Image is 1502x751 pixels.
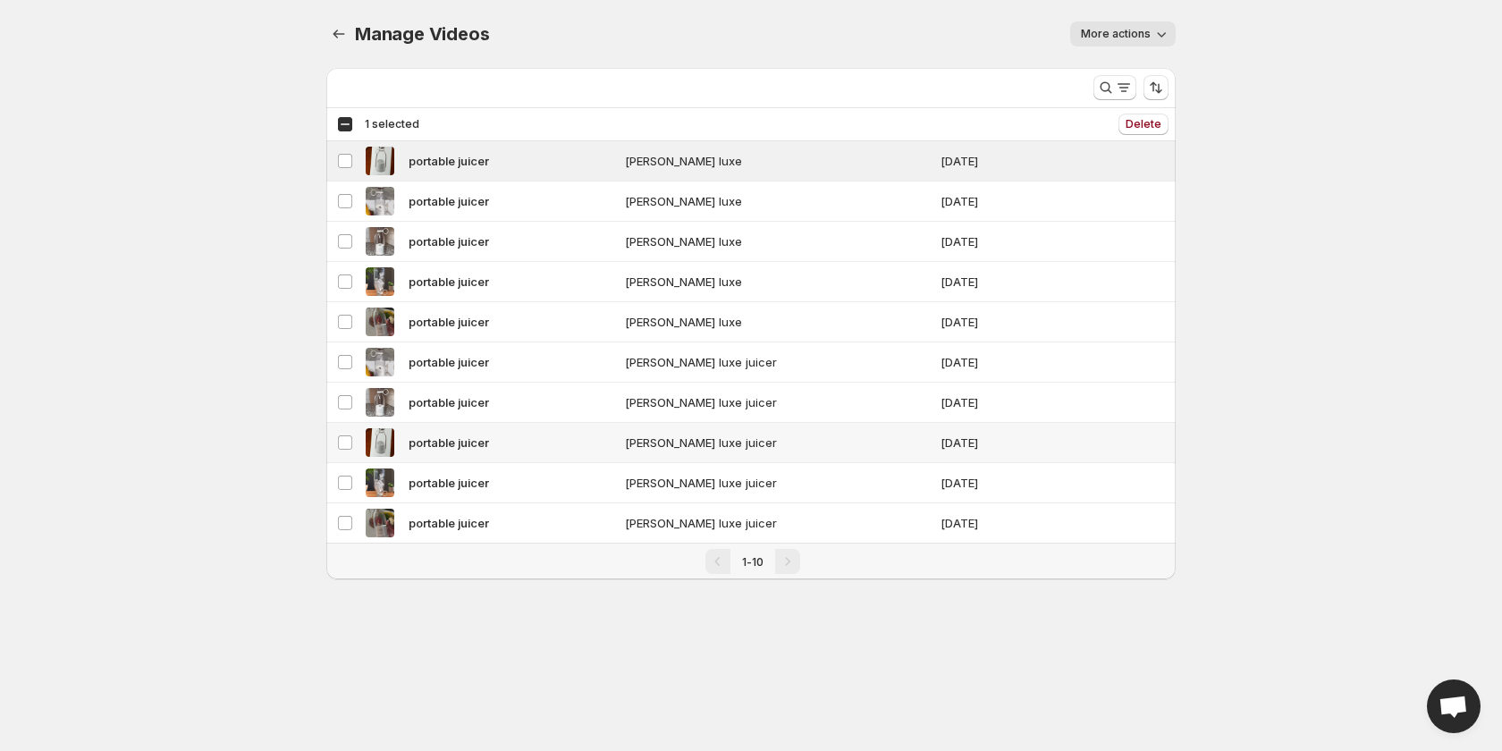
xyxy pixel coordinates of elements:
[935,383,1077,423] td: [DATE]
[409,232,489,250] span: portable juicer
[742,555,764,569] span: 1-10
[366,267,394,296] img: portable juicer
[625,232,893,250] span: [PERSON_NAME] luxe
[409,474,489,492] span: portable juicer
[625,474,893,492] span: [PERSON_NAME] luxe juicer
[625,434,893,451] span: [PERSON_NAME] luxe juicer
[625,313,893,331] span: [PERSON_NAME] luxe
[625,514,893,532] span: [PERSON_NAME] luxe juicer
[935,222,1077,262] td: [DATE]
[625,192,893,210] span: [PERSON_NAME] luxe
[409,313,489,331] span: portable juicer
[366,388,394,417] img: portable juicer
[935,423,1077,463] td: [DATE]
[625,273,893,291] span: [PERSON_NAME] luxe
[1081,27,1151,41] span: More actions
[366,308,394,336] img: portable juicer
[409,192,489,210] span: portable juicer
[366,348,394,376] img: portable juicer
[1093,75,1136,100] button: Search and filter results
[365,117,419,131] span: 1 selected
[409,152,489,170] span: portable juicer
[366,147,394,175] img: portable juicer
[625,393,893,411] span: [PERSON_NAME] luxe juicer
[935,342,1077,383] td: [DATE]
[409,353,489,371] span: portable juicer
[366,227,394,256] img: portable juicer
[935,141,1077,181] td: [DATE]
[326,543,1176,579] nav: Pagination
[1427,679,1481,733] div: Open chat
[366,428,394,457] img: portable juicer
[935,503,1077,544] td: [DATE]
[1143,75,1169,100] button: Sort the results
[409,434,489,451] span: portable juicer
[935,463,1077,503] td: [DATE]
[409,273,489,291] span: portable juicer
[366,509,394,537] img: portable juicer
[1126,117,1161,131] span: Delete
[409,514,489,532] span: portable juicer
[625,353,893,371] span: [PERSON_NAME] luxe juicer
[1118,114,1169,135] button: Delete
[326,21,351,46] button: Manage Videos
[409,393,489,411] span: portable juicer
[935,262,1077,302] td: [DATE]
[366,187,394,215] img: portable juicer
[935,181,1077,222] td: [DATE]
[355,23,489,45] span: Manage Videos
[625,152,893,170] span: [PERSON_NAME] luxe
[1070,21,1176,46] button: More actions
[366,468,394,497] img: portable juicer
[935,302,1077,342] td: [DATE]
